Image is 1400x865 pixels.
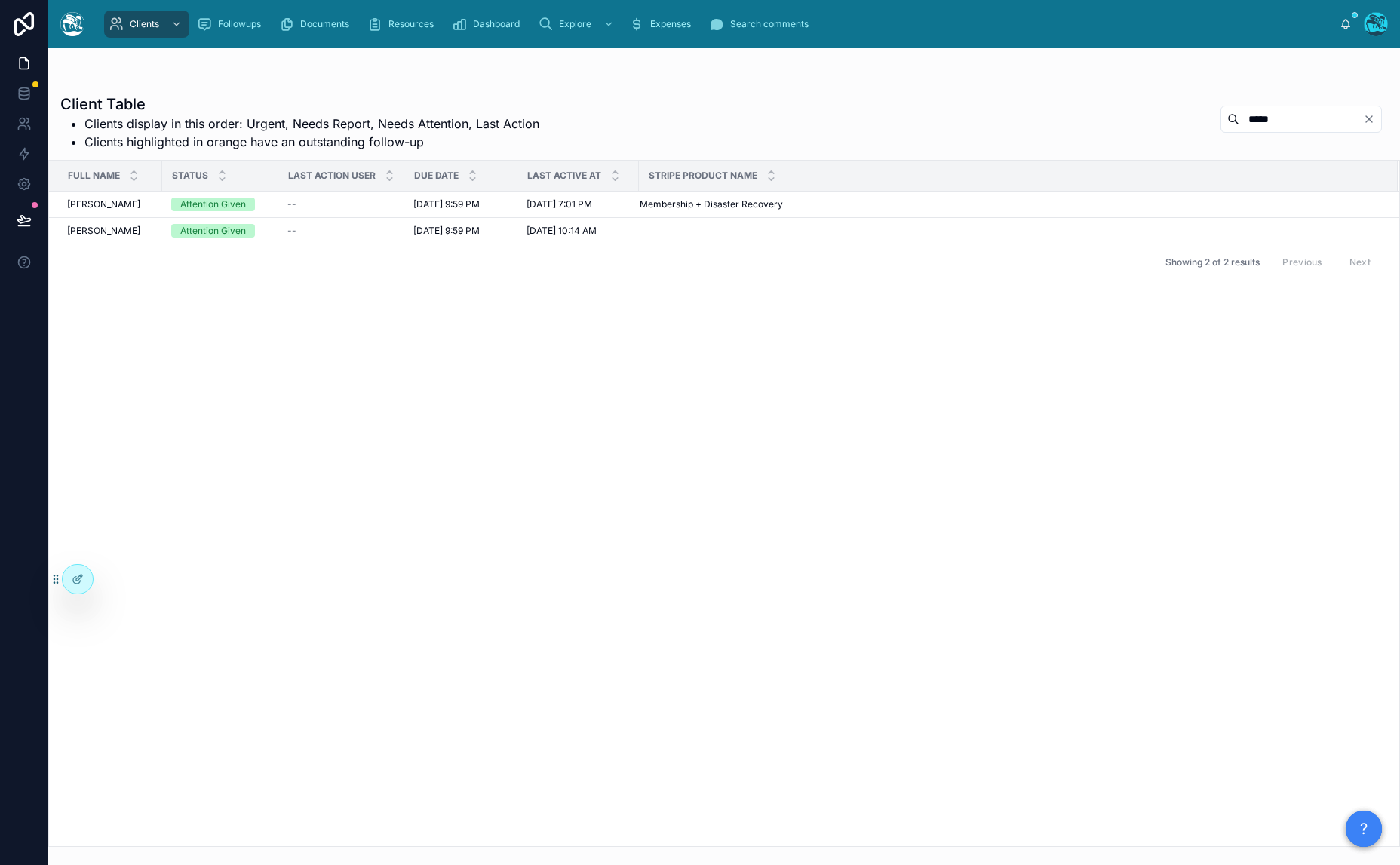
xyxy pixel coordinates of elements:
[705,11,819,38] a: Search comments
[527,225,597,237] span: [DATE] 10:14 AM
[288,170,376,182] span: Last Action User
[171,224,269,238] a: Attention Given
[68,170,120,182] span: Full Name
[67,225,140,237] span: [PERSON_NAME]
[172,170,208,182] span: Status
[649,170,757,182] span: Stripe Product Name
[287,198,395,210] a: --
[640,198,783,210] span: Membership + Disaster Recovery
[130,18,159,30] span: Clients
[104,11,189,38] a: Clients
[413,225,480,237] span: [DATE] 9:59 PM
[473,18,520,30] span: Dashboard
[67,198,140,210] span: [PERSON_NAME]
[559,18,591,30] span: Explore
[388,18,434,30] span: Resources
[1363,113,1381,125] button: Clear
[527,198,592,210] span: [DATE] 7:01 PM
[275,11,360,38] a: Documents
[67,225,153,237] a: [PERSON_NAME]
[97,8,1340,41] div: scrollable content
[67,198,153,210] a: [PERSON_NAME]
[180,198,246,211] div: Attention Given
[218,18,261,30] span: Followups
[192,11,272,38] a: Followups
[1165,256,1260,268] span: Showing 2 of 2 results
[1346,811,1382,847] button: ?
[527,198,630,210] a: [DATE] 7:01 PM
[60,12,84,36] img: App logo
[363,11,444,38] a: Resources
[413,198,508,210] a: [DATE] 9:59 PM
[447,11,530,38] a: Dashboard
[413,198,480,210] span: [DATE] 9:59 PM
[527,170,601,182] span: Last active at
[180,224,246,238] div: Attention Given
[640,198,1380,210] a: Membership + Disaster Recovery
[413,225,508,237] a: [DATE] 9:59 PM
[527,225,630,237] a: [DATE] 10:14 AM
[60,94,539,115] h1: Client Table
[414,170,459,182] span: Due Date
[300,18,349,30] span: Documents
[287,225,296,237] span: --
[625,11,702,38] a: Expenses
[287,198,296,210] span: --
[84,115,539,133] li: Clients display in this order: Urgent, Needs Report, Needs Attention, Last Action
[84,133,539,151] li: Clients highlighted in orange have an outstanding follow-up
[533,11,622,38] a: Explore
[287,225,395,237] a: --
[650,18,691,30] span: Expenses
[730,18,809,30] span: Search comments
[171,198,269,211] a: Attention Given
